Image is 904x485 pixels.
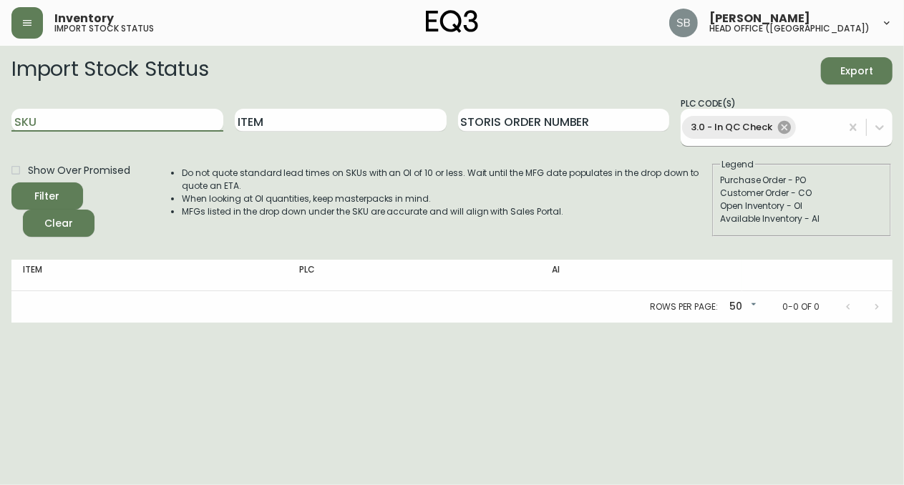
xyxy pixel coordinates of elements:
[682,116,796,139] div: 3.0 - In QC Check
[720,200,883,212] div: Open Inventory - OI
[35,187,60,205] div: Filter
[724,295,759,319] div: 50
[54,13,114,24] span: Inventory
[182,192,711,205] li: When looking at OI quantities, keep masterpacks in mind.
[11,57,208,84] h2: Import Stock Status
[11,182,83,210] button: Filter
[288,260,541,291] th: PLC
[682,119,781,135] span: 3.0 - In QC Check
[34,215,83,232] span: Clear
[709,24,870,33] h5: head office ([GEOGRAPHIC_DATA])
[23,210,94,237] button: Clear
[709,13,810,24] span: [PERSON_NAME]
[182,167,711,192] li: Do not quote standard lead times on SKUs with an OI of 10 or less. Wait until the MFG date popula...
[832,62,881,80] span: Export
[541,260,743,291] th: AI
[669,9,698,37] img: 85855414dd6b989d32b19e738a67d5b5
[426,10,479,33] img: logo
[782,300,820,313] p: 0-0 of 0
[182,205,711,218] li: MFGs listed in the drop down under the SKU are accurate and will align with Sales Portal.
[821,57,893,84] button: Export
[28,163,130,178] span: Show Over Promised
[650,300,718,313] p: Rows per page:
[11,260,288,291] th: Item
[720,158,755,171] legend: Legend
[54,24,154,33] h5: import stock status
[720,212,883,225] div: Available Inventory - AI
[720,174,883,187] div: Purchase Order - PO
[720,187,883,200] div: Customer Order - CO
